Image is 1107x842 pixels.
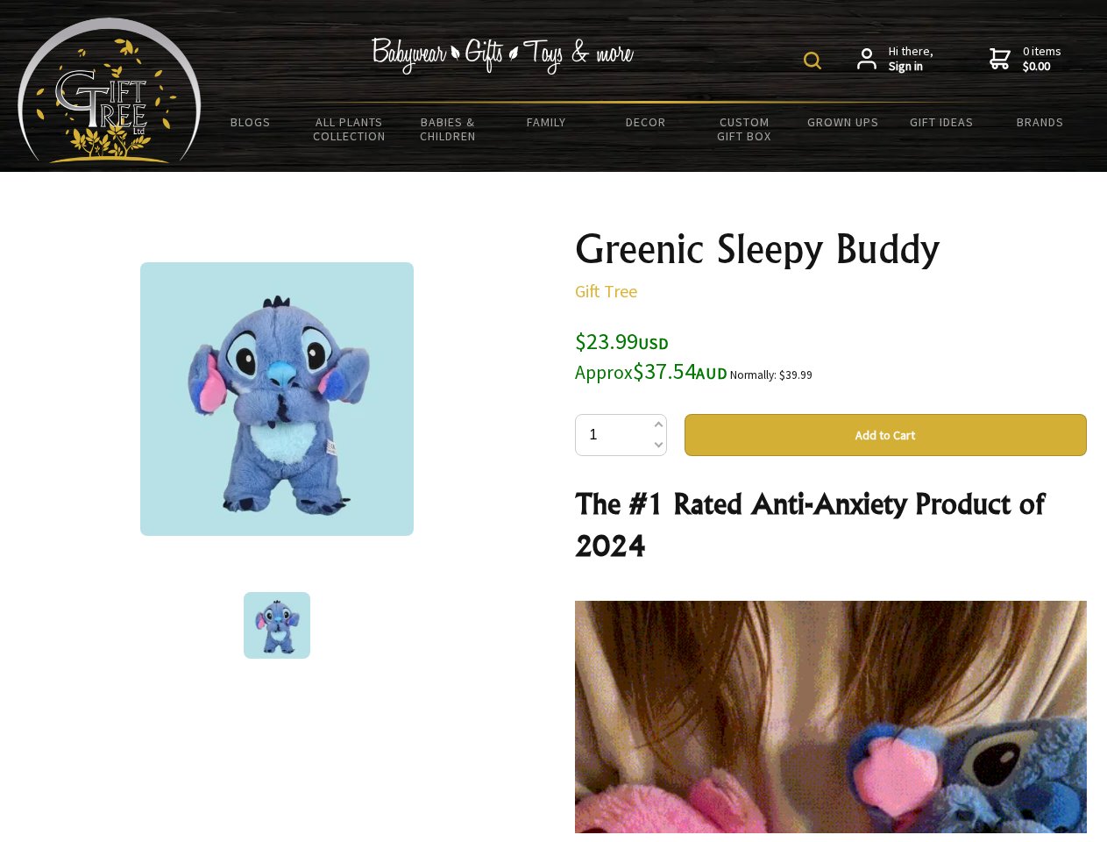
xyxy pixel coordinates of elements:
[244,592,310,659] img: Greenic Sleepy Buddy
[202,103,301,140] a: BLOGS
[575,228,1087,270] h1: Greenic Sleepy Buddy
[1023,59,1061,75] strong: $0.00
[889,59,933,75] strong: Sign in
[695,103,794,154] a: Custom Gift Box
[399,103,498,154] a: Babies & Children
[596,103,695,140] a: Decor
[498,103,597,140] a: Family
[638,333,669,353] span: USD
[575,280,637,302] a: Gift Tree
[140,262,414,536] img: Greenic Sleepy Buddy
[696,363,727,383] span: AUD
[1023,43,1061,75] span: 0 items
[804,52,821,69] img: product search
[857,44,933,75] a: Hi there,Sign in
[18,18,202,163] img: Babyware - Gifts - Toys and more...
[889,44,933,75] span: Hi there,
[575,326,727,385] span: $23.99 $37.54
[991,103,1090,140] a: Brands
[372,38,635,75] img: Babywear - Gifts - Toys & more
[793,103,892,140] a: Grown Ups
[730,367,813,382] small: Normally: $39.99
[575,486,1044,563] strong: The #1 Rated Anti-Anxiety Product of 2024
[892,103,991,140] a: Gift Ideas
[990,44,1061,75] a: 0 items$0.00
[301,103,400,154] a: All Plants Collection
[685,414,1087,456] button: Add to Cart
[575,360,633,384] small: Approx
